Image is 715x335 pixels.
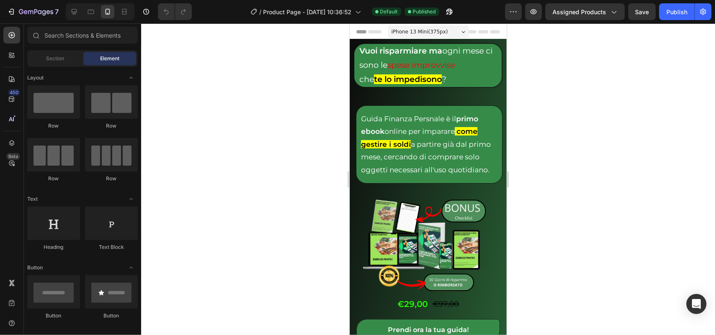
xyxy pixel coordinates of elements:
[552,8,606,16] span: Assigned Products
[666,8,687,16] div: Publish
[27,195,38,203] span: Text
[27,243,80,251] div: Heading
[158,3,192,20] div: Undo/Redo
[8,89,20,96] div: 450
[545,3,625,20] button: Assigned Products
[413,8,436,15] span: Published
[27,175,80,182] div: Row
[6,153,20,160] div: Beta
[124,71,138,84] span: Toggle open
[27,122,80,130] div: Row
[85,122,138,130] div: Row
[85,175,138,182] div: Row
[38,301,119,313] div: Prendi ora la tua guida!
[27,312,80,320] div: Button
[350,23,507,335] iframe: Design area
[687,294,707,314] div: Open Intercom Messenger
[263,8,352,16] span: Product Page - [DATE] 10:36:52
[100,55,119,62] span: Element
[85,243,138,251] div: Text Block
[27,27,138,43] input: Search Sections & Elements
[55,7,59,17] p: 7
[659,3,694,20] button: Publish
[7,296,150,318] button: Prendi ora la tua guida!
[46,55,65,62] span: Section
[628,3,656,20] button: Save
[380,8,398,15] span: Default
[27,74,44,82] span: Layout
[27,264,43,271] span: Button
[124,192,138,206] span: Toggle open
[85,312,138,320] div: Button
[635,8,649,15] span: Save
[260,8,262,16] span: /
[3,3,62,20] button: 7
[124,261,138,274] span: Toggle open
